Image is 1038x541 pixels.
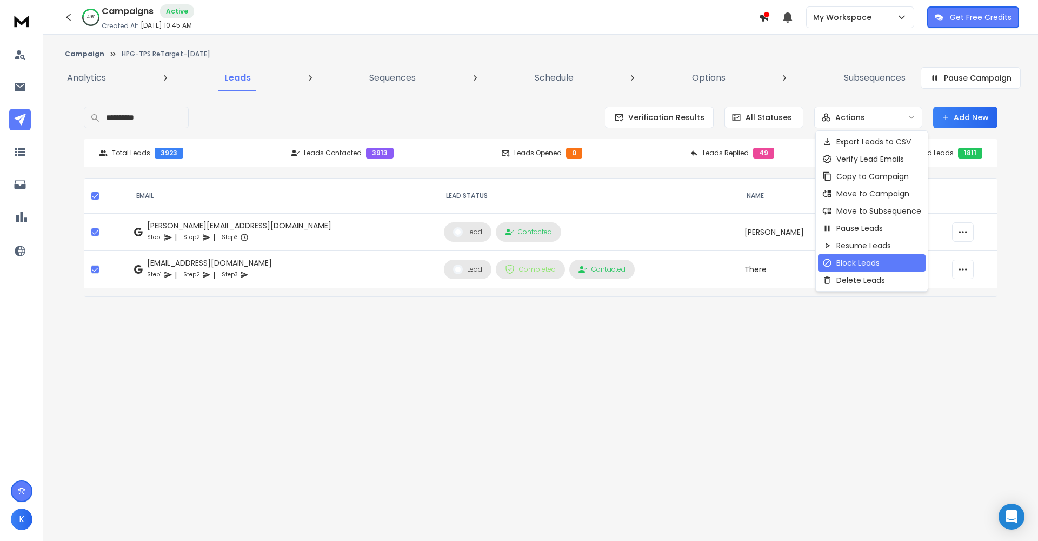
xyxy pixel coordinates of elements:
p: Subsequences [844,71,906,84]
p: Move to Subsequence [836,206,921,216]
p: HPG-TPS ReTarget-[DATE] [122,50,210,58]
p: My Workspace [813,12,876,23]
img: logo [11,11,32,31]
h1: Campaigns [102,5,154,18]
td: [PERSON_NAME] [738,214,844,251]
button: K [11,509,32,530]
p: Pause Leads [836,223,883,234]
p: Analytics [67,71,106,84]
button: Pause Campaign [921,67,1021,89]
div: 3923 [155,148,183,159]
div: [EMAIL_ADDRESS][DOMAIN_NAME] [147,258,272,268]
p: Copy to Campaign [836,171,909,182]
div: 3913 [366,148,394,159]
p: Step 1 [147,269,162,280]
p: Leads Contacted [304,149,362,157]
div: 1811 [958,148,982,159]
p: Step 3 [222,269,238,280]
th: LEAD STATUS [437,179,738,214]
p: Schedule [535,71,574,84]
p: | [213,269,215,280]
button: Add New [933,107,997,128]
div: Active [160,4,194,18]
p: Total Leads [112,149,150,157]
p: Step 2 [183,232,200,243]
div: 49 [753,148,774,159]
a: Schedule [528,65,580,91]
div: 0 [566,148,582,159]
p: Block Leads [836,258,880,268]
p: | [213,232,215,243]
th: NAME [738,179,844,214]
p: 49 % [87,14,95,21]
a: Subsequences [837,65,912,91]
div: Open Intercom Messenger [999,504,1024,530]
div: Lead [453,227,482,237]
span: Verification Results [624,112,704,123]
p: Actions [835,112,865,123]
p: Leads Opened [514,149,562,157]
p: Leads [224,71,251,84]
p: Export Leads to CSV [836,136,911,147]
p: Delete Leads [836,275,885,286]
th: EMAIL [128,179,437,214]
p: Step 2 [183,269,200,280]
p: Step 1 [147,232,162,243]
a: Sequences [363,65,422,91]
p: Step 3 [222,232,238,243]
a: Leads [218,65,257,91]
p: Leads Replied [703,149,749,157]
td: There [738,251,844,288]
p: Options [692,71,726,84]
div: Contacted [505,228,552,236]
p: Created At: [102,22,138,30]
div: Lead [453,265,482,274]
a: Analytics [61,65,112,91]
a: Options [686,65,732,91]
p: | [175,232,177,243]
p: [DATE] 10:45 AM [141,21,192,30]
p: Resume Leads [836,240,891,251]
p: All Statuses [746,112,792,123]
p: Get Free Credits [950,12,1012,23]
p: Sequences [369,71,416,84]
button: Get Free Credits [927,6,1019,28]
p: Move to Campaign [836,188,909,199]
button: Verification Results [605,107,714,128]
div: Completed [505,265,556,274]
div: [PERSON_NAME][EMAIL_ADDRESS][DOMAIN_NAME] [147,220,331,231]
p: | [175,269,177,280]
div: Contacted [578,265,626,274]
p: Verify Lead Emails [836,154,904,164]
button: Campaign [65,50,104,58]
